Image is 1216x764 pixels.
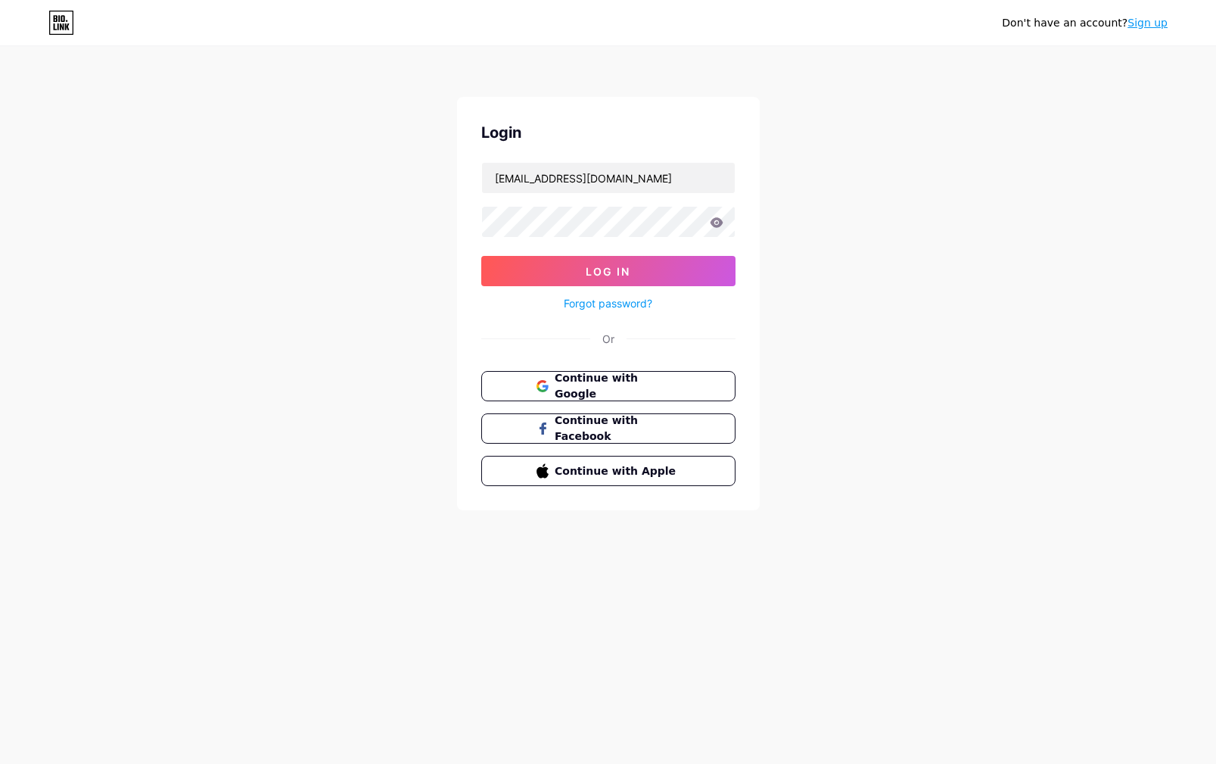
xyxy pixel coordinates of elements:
[481,256,736,286] button: Log In
[482,163,735,193] input: Username
[1127,17,1168,29] a: Sign up
[555,413,680,444] span: Continue with Facebook
[586,265,630,278] span: Log In
[481,456,736,486] button: Continue with Apple
[555,370,680,402] span: Continue with Google
[564,295,652,311] a: Forgot password?
[1002,15,1168,31] div: Don't have an account?
[481,121,736,144] div: Login
[555,463,680,479] span: Continue with Apple
[481,413,736,444] button: Continue with Facebook
[481,371,736,401] button: Continue with Google
[602,331,614,347] div: Or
